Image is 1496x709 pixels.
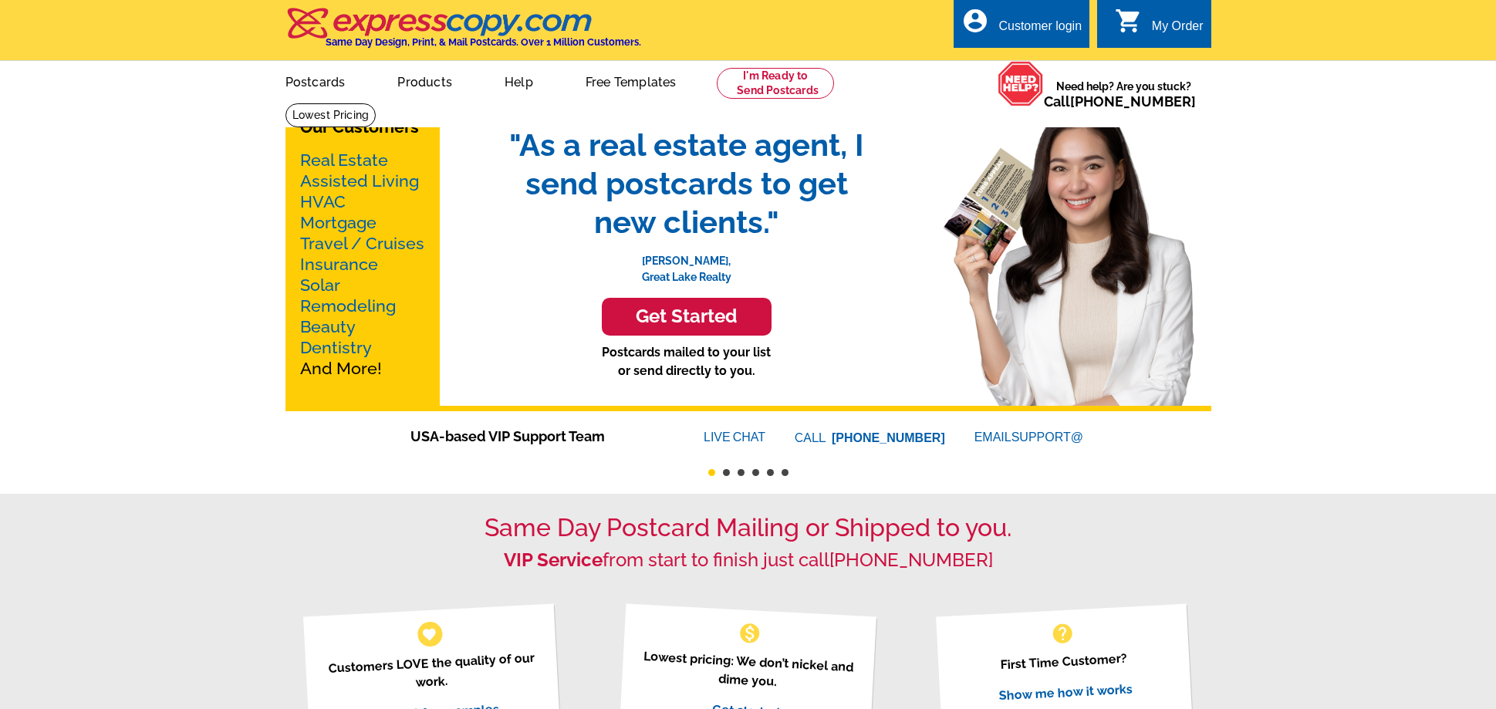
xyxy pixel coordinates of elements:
h4: Same Day Design, Print, & Mail Postcards. Over 1 Million Customers. [326,36,641,48]
a: Postcards [261,62,370,99]
a: Mortgage [300,213,377,232]
strong: VIP Service [504,549,603,571]
span: "As a real estate agent, I send postcards to get new clients." [494,126,880,241]
h3: Get Started [621,306,752,328]
div: My Order [1152,19,1204,41]
p: Lowest pricing: We don’t nickel and dime you. [639,647,857,695]
font: LIVE [704,428,733,447]
button: 1 of 6 [708,469,715,476]
p: [PERSON_NAME], Great Lake Realty [494,241,880,285]
span: Need help? Are you stuck? [1044,79,1204,110]
img: help [998,61,1044,106]
p: And More! [300,150,425,379]
button: 2 of 6 [723,469,730,476]
span: USA-based VIP Support Team [410,426,657,447]
span: Call [1044,93,1196,110]
font: SUPPORT@ [1011,428,1086,447]
font: CALL [795,429,828,447]
span: favorite [421,626,437,642]
button: 5 of 6 [767,469,774,476]
div: Customer login [998,19,1082,41]
a: [PHONE_NUMBER] [1070,93,1196,110]
a: Show me how it works [998,681,1133,703]
span: help [1050,621,1075,646]
a: EMAILSUPPORT@ [974,430,1086,444]
a: Travel / Cruises [300,234,424,253]
p: First Time Customer? [955,647,1173,677]
h1: Same Day Postcard Mailing or Shipped to you. [285,513,1211,542]
button: 4 of 6 [752,469,759,476]
a: Dentistry [300,338,372,357]
a: [PHONE_NUMBER] [829,549,993,571]
a: Remodeling [300,296,396,316]
a: Help [480,62,558,99]
a: shopping_cart My Order [1115,17,1204,36]
i: shopping_cart [1115,7,1143,35]
a: [PHONE_NUMBER] [832,431,945,444]
button: 3 of 6 [738,469,745,476]
a: Products [373,62,477,99]
a: Insurance [300,255,378,274]
a: Same Day Design, Print, & Mail Postcards. Over 1 Million Customers. [285,19,641,48]
h2: from start to finish just call [285,549,1211,572]
span: monetization_on [738,621,762,646]
a: Free Templates [561,62,701,99]
a: Real Estate [300,150,388,170]
a: Beauty [300,317,356,336]
a: Assisted Living [300,171,419,191]
a: Get Started [494,298,880,336]
a: account_circle Customer login [961,17,1082,36]
p: Customers LOVE the quality of our work. [323,648,541,697]
p: Postcards mailed to your list or send directly to you. [494,343,880,380]
a: Solar [300,275,340,295]
i: account_circle [961,7,989,35]
button: 6 of 6 [782,469,789,476]
a: HVAC [300,192,346,211]
a: LIVECHAT [704,430,765,444]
